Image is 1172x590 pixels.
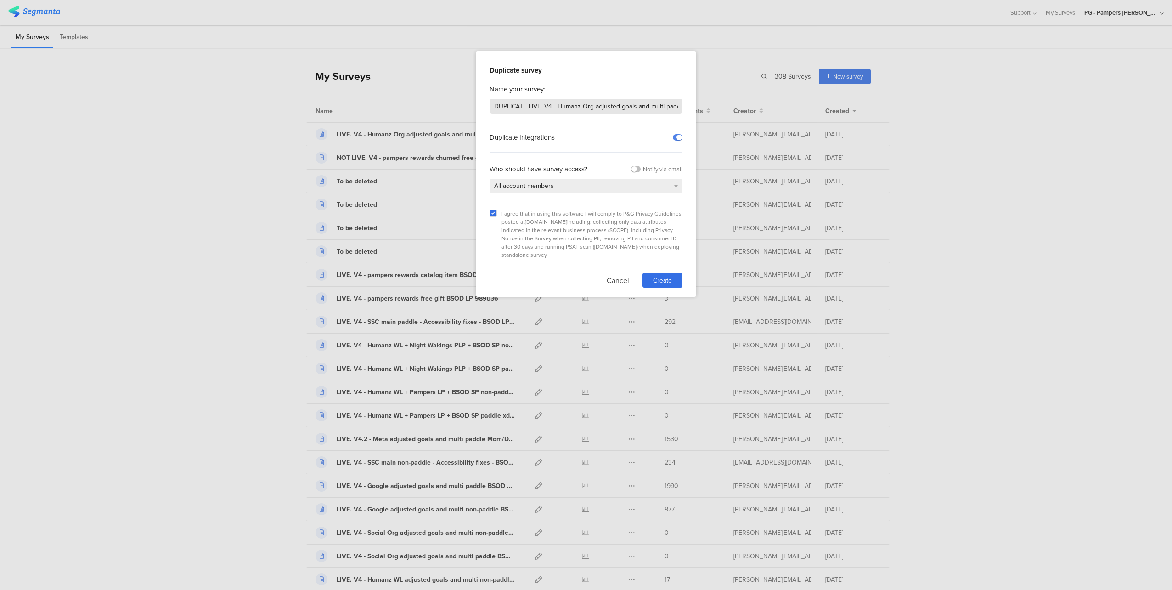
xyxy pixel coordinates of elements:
div: Duplicate survey [490,65,682,75]
span: All account members [494,181,554,191]
sg-field-title: Duplicate Integrations [490,132,555,142]
a: [DOMAIN_NAME] [594,243,637,251]
div: Notify via email [643,165,682,174]
span: Create [653,276,672,285]
button: Cancel [607,273,629,288]
span: I agree that in using this software I will comply to P&G Privacy Guidelines posted at including: ... [501,210,682,259]
div: Name your survey: [490,84,682,94]
a: [DOMAIN_NAME] [525,218,567,226]
div: Who should have survey access? [490,164,587,174]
